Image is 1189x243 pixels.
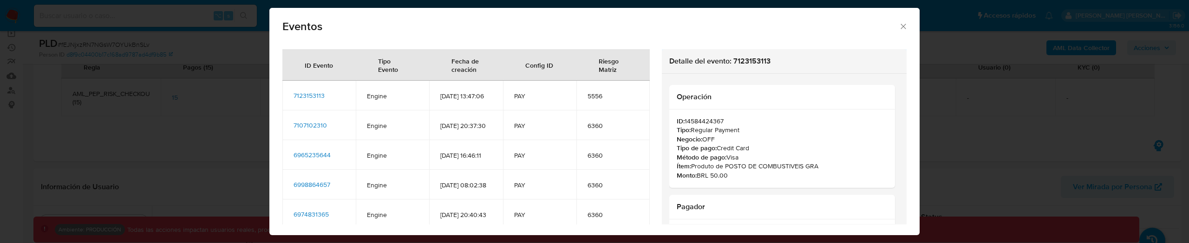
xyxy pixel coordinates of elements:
[514,92,565,100] span: PAY
[440,92,491,100] span: [DATE] 13:47:06
[588,92,639,100] span: 5556
[899,22,907,30] button: Cerrar
[294,150,331,160] span: 6965235644
[677,202,887,211] h2: Pagador
[677,171,697,180] b: Monto:
[588,181,639,189] span: 6360
[440,211,491,219] span: [DATE] 20:40:43
[294,91,325,100] span: 7123153113
[677,144,717,153] b: Tipo de pago:
[514,54,564,76] div: Config ID
[669,57,899,66] h2: Detalle del evento: 7123153113
[294,121,327,130] span: 7107102310
[514,211,565,219] span: PAY
[677,153,887,162] p: Visa
[440,50,491,80] div: Fecha de creación
[367,181,418,189] span: Engine
[677,92,887,102] h2: Operación
[440,121,491,130] span: [DATE] 20:37:30
[294,180,330,189] span: 6998864657
[367,151,418,160] span: Engine
[514,121,565,130] span: PAY
[677,162,887,171] p: Produto de POSTO DE COMBUSTIVEIS GRA
[367,211,418,219] span: Engine
[440,181,491,189] span: [DATE] 08:02:38
[514,151,565,160] span: PAY
[367,50,418,80] div: Tipo Evento
[367,92,418,100] span: Engine
[588,151,639,160] span: 6360
[677,144,887,153] p: Credit Card
[677,153,726,162] b: Método de pago:
[677,117,685,126] b: ID:
[677,126,691,135] b: Tipo:
[677,126,887,135] p: Regular Payment
[677,135,702,144] b: Negocio:
[588,121,639,130] span: 6360
[294,210,329,219] span: 6974831365
[677,171,887,180] p: BRL 50.00
[440,151,491,160] span: [DATE] 16:46:11
[367,121,418,130] span: Engine
[677,162,691,171] b: Ítem:
[588,211,639,219] span: 6360
[588,50,639,80] div: Riesgo Matriz
[677,135,887,144] p: OFF
[677,117,887,126] p: 14584424367
[282,21,899,32] span: Eventos
[294,54,344,76] div: ID Evento
[514,181,565,189] span: PAY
